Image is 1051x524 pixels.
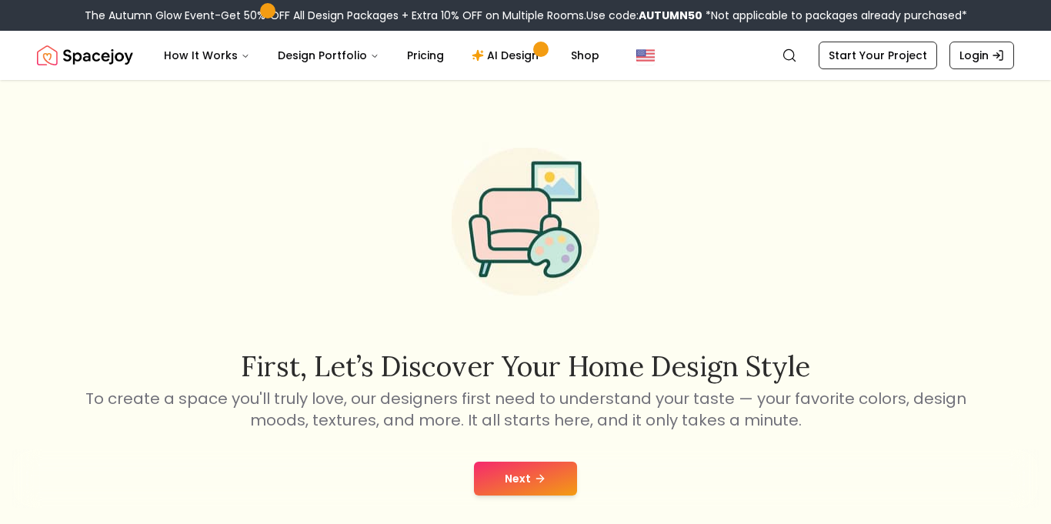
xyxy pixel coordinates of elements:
[395,40,456,71] a: Pricing
[819,42,937,69] a: Start Your Project
[702,8,967,23] span: *Not applicable to packages already purchased*
[949,42,1014,69] a: Login
[152,40,612,71] nav: Main
[639,8,702,23] b: AUTUMN50
[37,40,133,71] a: Spacejoy
[265,40,392,71] button: Design Portfolio
[586,8,702,23] span: Use code:
[427,123,624,320] img: Start Style Quiz Illustration
[459,40,556,71] a: AI Design
[152,40,262,71] button: How It Works
[37,31,1014,80] nav: Global
[636,46,655,65] img: United States
[37,40,133,71] img: Spacejoy Logo
[82,388,969,431] p: To create a space you'll truly love, our designers first need to understand your taste — your fav...
[85,8,967,23] div: The Autumn Glow Event-Get 50% OFF All Design Packages + Extra 10% OFF on Multiple Rooms.
[82,351,969,382] h2: First, let’s discover your home design style
[474,462,577,496] button: Next
[559,40,612,71] a: Shop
